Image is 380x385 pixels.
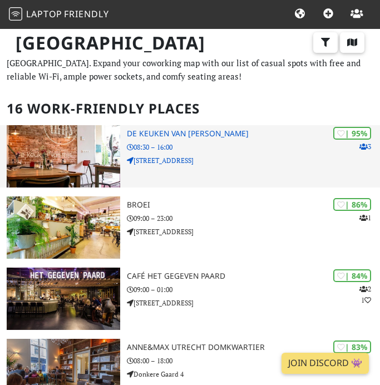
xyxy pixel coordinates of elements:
a: LaptopFriendly LaptopFriendly [9,5,109,24]
p: 3 [359,141,371,152]
div: | 83% [333,340,371,353]
h2: 16 Work-Friendly Places [7,92,373,126]
p: Donkere Gaard 4 [127,369,380,379]
a: Join Discord 👾 [282,353,369,374]
span: Friendly [64,8,108,20]
p: [STREET_ADDRESS] [127,298,380,308]
h3: Anne&Max Utrecht Domkwartier [127,343,380,352]
div: | 84% [333,269,371,282]
p: 1 [359,213,371,223]
p: 08:00 – 18:00 [127,356,380,366]
img: BROEI [7,196,120,259]
img: LaptopFriendly [9,7,22,21]
h3: BROEI [127,200,380,210]
p: [STREET_ADDRESS] [127,155,380,166]
p: 09:00 – 23:00 [127,213,380,224]
h3: Café Het Gegeven Paard [127,272,380,281]
div: | 95% [333,127,371,140]
p: 2 1 [359,284,371,305]
div: | 86% [333,198,371,211]
h3: De keuken van [PERSON_NAME] [127,129,380,139]
h1: [GEOGRAPHIC_DATA] [7,28,373,58]
img: Café Het Gegeven Paard [7,268,120,330]
p: 09:00 – 01:00 [127,284,380,295]
p: [STREET_ADDRESS] [127,226,380,237]
span: Laptop [26,8,62,20]
p: 08:30 – 16:00 [127,142,380,152]
img: De keuken van Thijs [7,125,120,187]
